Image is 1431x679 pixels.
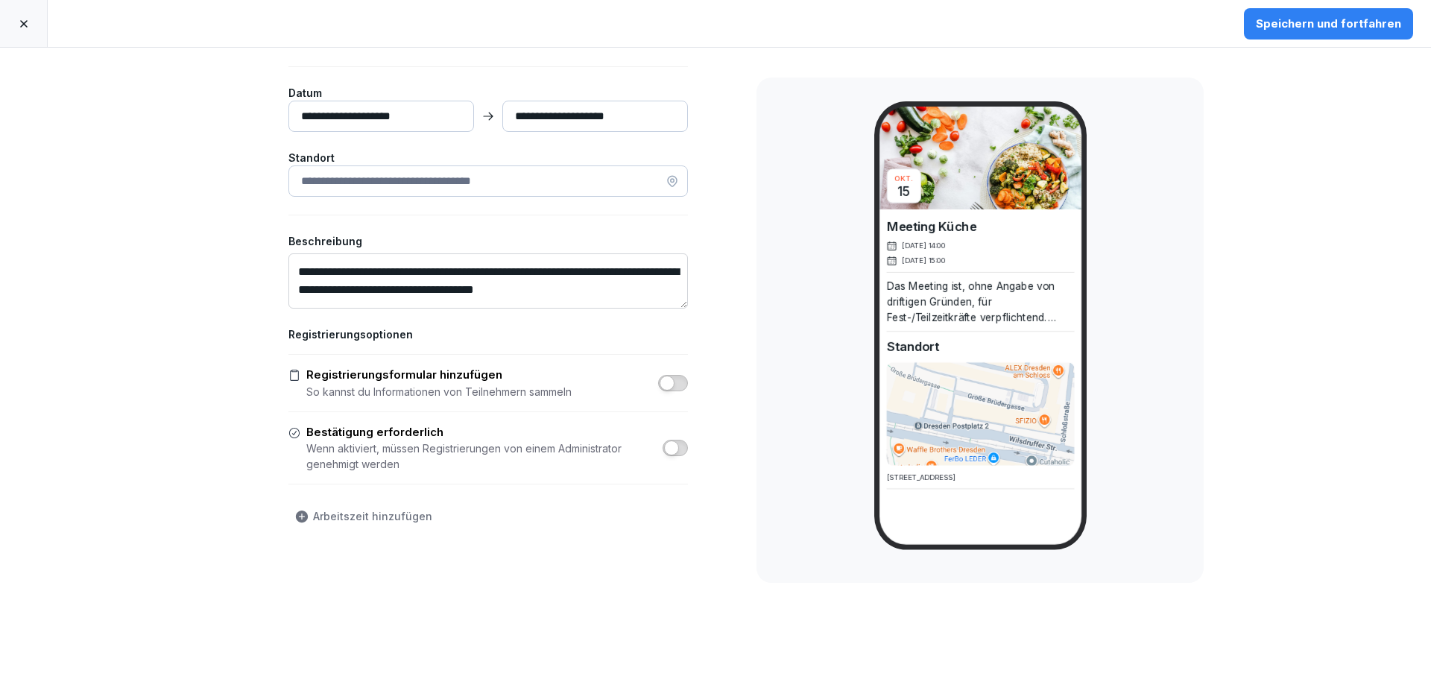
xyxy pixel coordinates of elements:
p: Wenn aktiviert, müssen Registrierungen von einem Administrator genehmigt werden [306,440,657,472]
label: Beschreibung [288,233,688,249]
p: Okt. [894,173,913,183]
span: Standort [288,151,335,164]
img: ya99wzjw1wkud4dhyey9c7fv.png [879,107,1081,209]
p: Das Meeting ist, ohne Angabe von driftigen Gründen, für Fest-/Teilzeitkräfte verpflichtend. Minis... [886,279,1074,325]
h2: Meeting Küche [886,218,1074,236]
p: [DATE] 14:00 [902,240,946,250]
p: 15 [897,184,910,198]
div: Speichern und fortfahren [1256,16,1401,32]
button: Speichern und fortfahren [1244,8,1413,40]
p: Registrierungsoptionen [288,326,688,342]
p: [STREET_ADDRESS] [886,472,1074,482]
button: Arbeitszeit hinzufügen [288,502,438,530]
p: Registrierungsformular hinzufügen [306,367,572,384]
span: Datum [288,86,322,99]
p: Bestätigung erforderlich [306,424,657,441]
h2: Standort [886,338,1074,356]
p: So kannst du Informationen von Teilnehmern sammeln [306,384,572,399]
p: [DATE] 15:00 [902,255,946,265]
